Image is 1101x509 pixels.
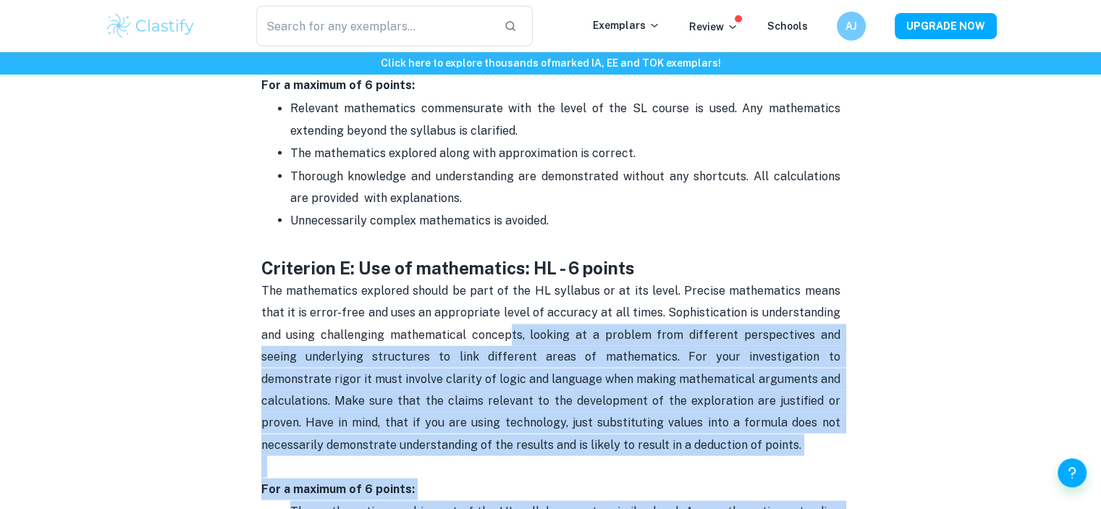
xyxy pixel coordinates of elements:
[261,481,415,495] strong: For a maximum of 6 points:
[290,101,843,137] span: Relevant mathematics commensurate with the level of the SL course is used. Any mathematics extend...
[3,55,1098,71] h6: Click here to explore thousands of marked IA, EE and TOK exemplars !
[105,12,197,41] img: Clastify logo
[767,20,808,32] a: Schools
[689,19,738,35] p: Review
[1058,458,1087,487] button: Help and Feedback
[290,146,636,159] span: The mathematics explored along with approximation is correct.
[290,213,549,227] span: Unnecessarily complex mathematics is avoided.
[261,283,843,451] span: The mathematics explored should be part of the HL syllabus or at its level. Precise mathematics m...
[593,17,660,33] p: Exemplars
[261,257,635,277] strong: Criterion E: Use of mathematics: HL - 6 points
[290,169,843,204] span: Thorough knowledge and understanding are demonstrated without any shortcuts. All calculations are...
[837,12,866,41] button: AJ
[843,18,859,34] h6: AJ
[895,13,997,39] button: UPGRADE NOW
[256,6,493,46] input: Search for any exemplars...
[261,78,415,92] strong: For a maximum of 6 points:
